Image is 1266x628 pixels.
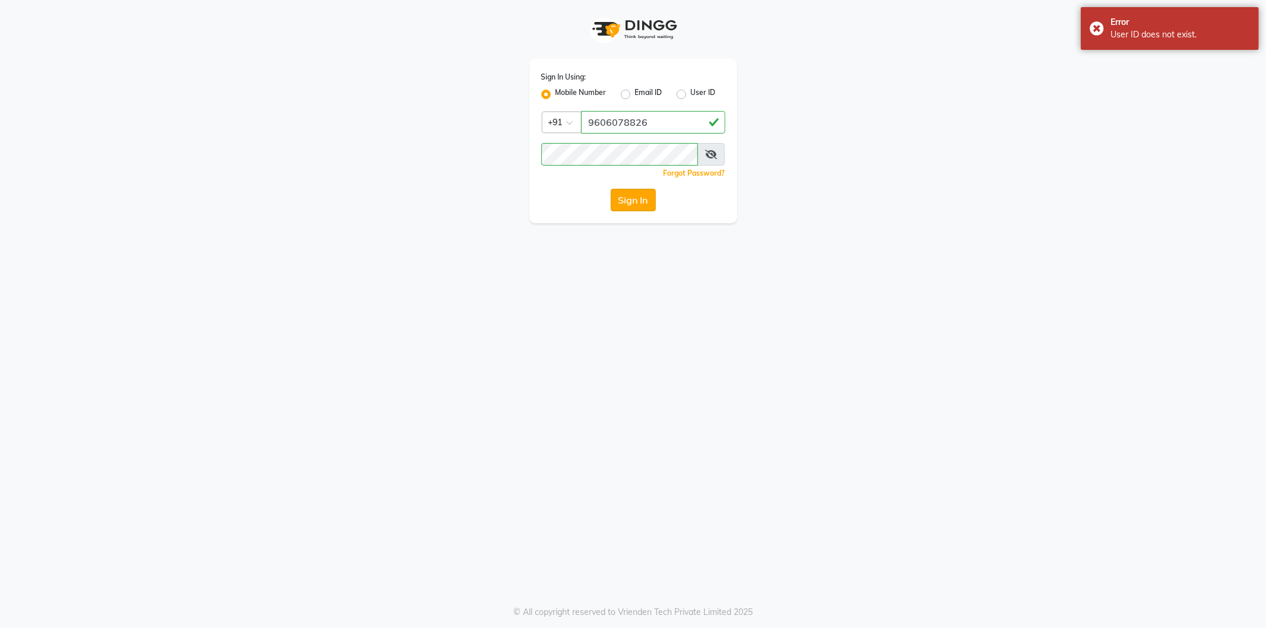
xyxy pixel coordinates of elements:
div: Error [1110,16,1250,28]
input: Username [581,111,725,134]
input: Username [541,143,699,166]
label: Sign In Using: [541,72,586,83]
label: Email ID [635,87,662,102]
a: Forgot Password? [664,169,725,177]
label: User ID [691,87,716,102]
label: Mobile Number [556,87,607,102]
div: User ID does not exist. [1110,28,1250,41]
img: logo1.svg [586,12,681,47]
button: Sign In [611,189,656,211]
